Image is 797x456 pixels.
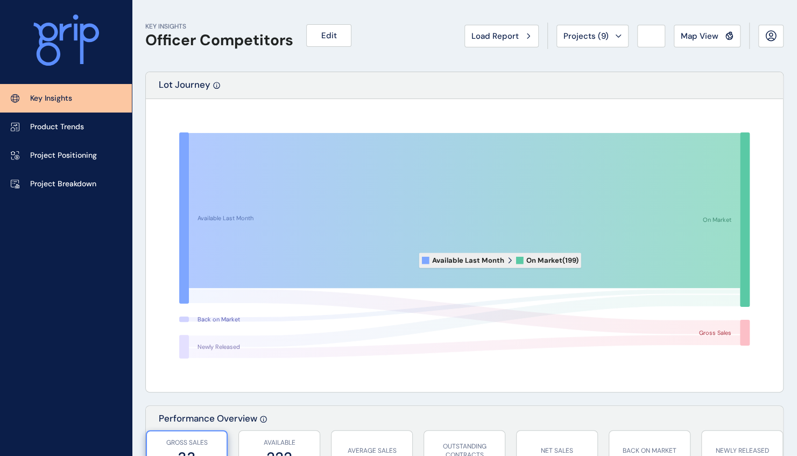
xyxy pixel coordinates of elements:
[306,24,351,47] button: Edit
[30,93,72,104] p: Key Insights
[159,79,210,99] p: Lot Journey
[244,438,314,447] p: AVAILABLE
[471,31,519,41] span: Load Report
[464,25,539,47] button: Load Report
[30,179,96,190] p: Project Breakdown
[145,22,293,31] p: KEY INSIGHTS
[707,446,777,455] p: NEWLY RELEASED
[337,446,407,455] p: AVERAGE SALES
[681,31,718,41] span: Map View
[145,31,293,50] h1: Officer Competitors
[30,122,84,132] p: Product Trends
[615,446,685,455] p: BACK ON MARKET
[152,438,221,447] p: GROSS SALES
[674,25,740,47] button: Map View
[522,446,592,455] p: NET SALES
[556,25,629,47] button: Projects (9)
[30,150,97,161] p: Project Positioning
[321,30,337,41] span: Edit
[563,31,609,41] span: Projects ( 9 )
